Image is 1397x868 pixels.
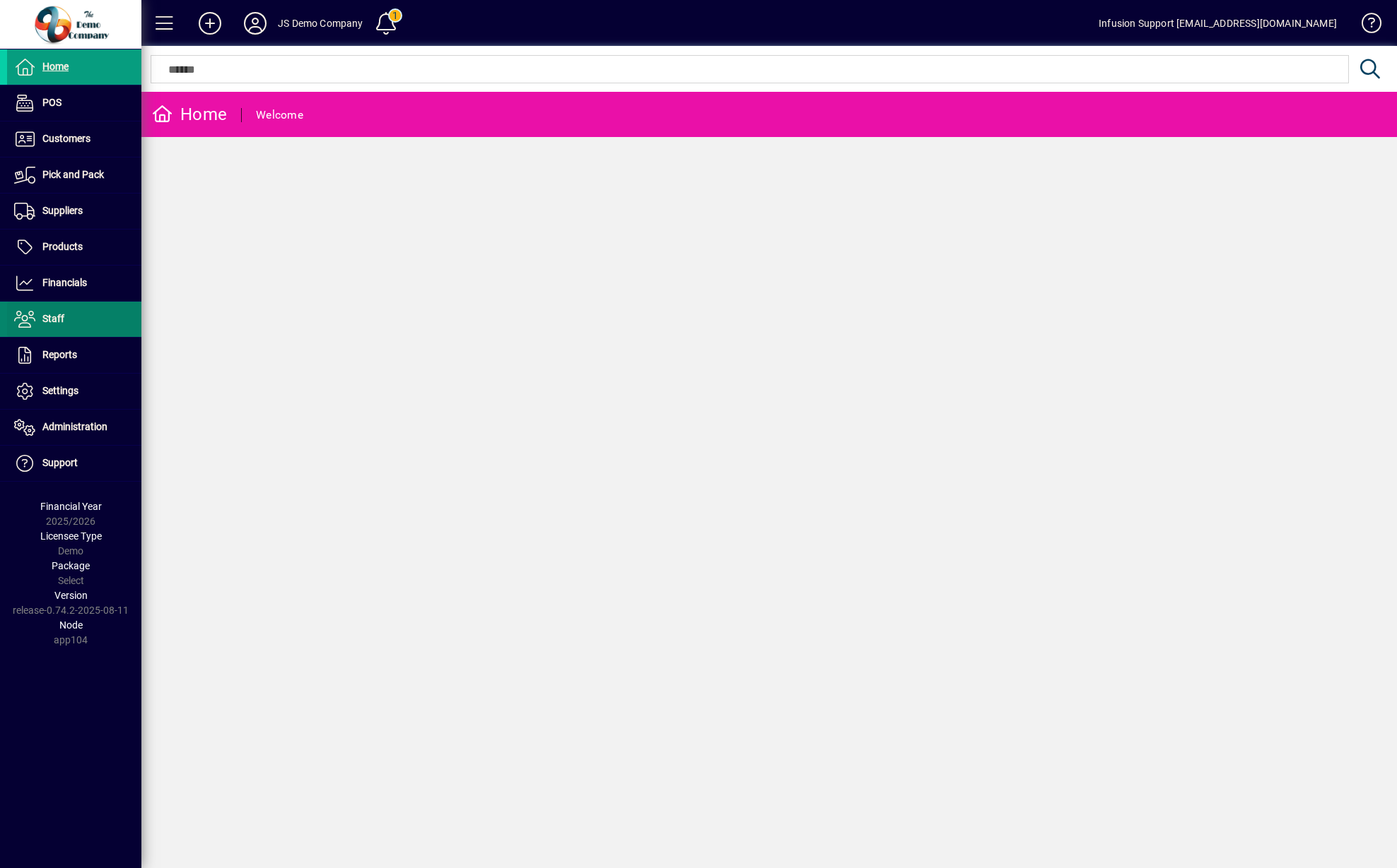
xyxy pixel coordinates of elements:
[42,241,83,252] span: Products
[52,560,90,571] span: Package
[187,11,233,36] button: Add
[7,338,141,373] a: Reports
[7,410,141,445] a: Administration
[7,85,141,121] a: POS
[42,61,69,72] span: Home
[42,97,62,108] span: POS
[278,12,363,35] div: JS Demo Company
[152,103,227,126] div: Home
[42,349,77,360] span: Reports
[42,421,107,432] span: Administration
[42,457,78,468] span: Support
[7,302,141,337] a: Staff
[1351,3,1379,49] a: Knowledge Base
[7,157,141,193] a: Pick and Pack
[42,313,64,324] span: Staff
[7,230,141,265] a: Products
[256,104,303,126] div: Welcome
[40,530,102,542] span: Licensee Type
[42,133,90,144] span: Customers
[42,205,83,216] span: Suppliers
[59,619,83,631] span: Node
[40,501,102,512] span: Financial Year
[42,169,104,180] span: Pick and Pack
[42,277,87,288] span: Financials
[7,121,141,157] a: Customers
[7,266,141,301] a: Financials
[7,446,141,481] a: Support
[54,590,88,601] span: Version
[1099,12,1337,35] div: Infusion Support [EMAIL_ADDRESS][DOMAIN_NAME]
[7,374,141,409] a: Settings
[233,11,278,36] button: Profile
[7,194,141,229] a: Suppliers
[42,385,78,396] span: Settings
